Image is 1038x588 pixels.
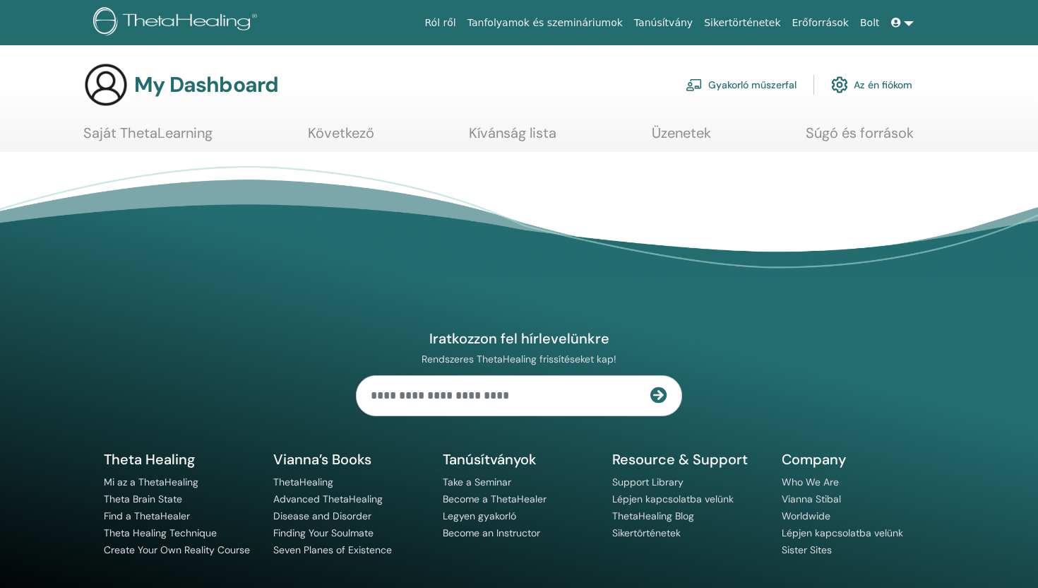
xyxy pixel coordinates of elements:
[104,510,190,522] a: Find a ThetaHealer
[782,450,934,469] h5: Company
[93,7,262,39] img: logo.png
[612,510,694,522] a: ThetaHealing Blog
[462,10,628,36] a: Tanfolyamok és szemináriumok
[612,476,684,488] a: Support Library
[443,527,540,539] a: Become an Instructor
[831,73,848,97] img: cog.svg
[782,543,832,556] a: Sister Sites
[782,527,903,539] a: Lépjen kapcsolatba velünk
[273,493,383,505] a: Advanced ThetaHealing
[443,450,595,469] h5: Tanúsítványok
[854,10,885,36] a: Bolt
[652,124,711,152] a: Üzenetek
[83,62,129,107] img: generic-user-icon.jpg
[782,476,839,488] a: Who We Are
[104,527,217,539] a: Theta Healing Technique
[104,493,182,505] a: Theta Brain State
[612,527,681,539] a: Sikertörténetek
[698,10,786,36] a: Sikertörténetek
[612,450,765,469] h5: Resource & Support
[134,72,278,98] h3: My Dashboard
[612,493,734,505] a: Lépjen kapcsolatba velünk
[628,10,698,36] a: Tanúsítvány
[83,124,213,152] a: Saját ThetaLearning
[469,124,556,152] a: Kívánság lista
[104,450,256,469] h5: Theta Healing
[782,510,830,522] a: Worldwide
[443,510,516,522] a: Legyen gyakorló
[356,353,682,365] p: Rendszeres ThetaHealing frissítéseket kap!
[356,329,682,348] h4: Iratkozzon fel hírlevelünkre
[787,10,854,36] a: Erőforrások
[104,476,198,488] a: Mi az a ThetaHealing
[104,543,250,556] a: Create Your Own Reality Course
[831,69,912,100] a: Az én fiókom
[686,78,703,91] img: chalkboard-teacher.svg
[443,476,511,488] a: Take a Seminar
[782,493,841,505] a: Vianna Stibal
[686,69,797,100] a: Gyakorló műszerfal
[419,10,462,36] a: Ról ről
[273,450,426,469] h5: Vianna’s Books
[273,543,392,556] a: Seven Planes of Existence
[806,124,914,152] a: Súgó és források
[273,510,371,522] a: Disease and Disorder
[273,527,374,539] a: Finding Your Soulmate
[273,476,333,488] a: ThetaHealing
[308,124,374,152] a: Következő
[443,493,547,505] a: Become a ThetaHealer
